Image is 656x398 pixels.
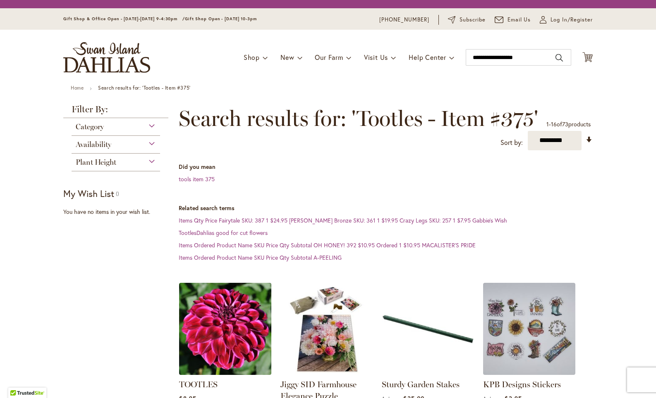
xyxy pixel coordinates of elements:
span: Subscribe [460,16,486,24]
img: Jiggy SID Farmhouse Elegance Puzzle [280,283,373,375]
a: Jiggy SID Farmhouse Elegance Puzzle [280,369,373,377]
span: Plant Height [76,158,116,167]
dt: Related search terms [179,204,593,212]
span: Availability [76,140,111,149]
a: KPB Designs Stickers [483,369,575,377]
a: store logo [63,42,150,73]
span: Gift Shop & Office Open - [DATE]-[DATE] 9-4:30pm / [63,16,185,21]
span: Log In/Register [551,16,593,24]
img: KPB Designs Stickers [483,283,575,375]
span: Category [76,122,104,131]
span: 1 [546,120,549,128]
button: Search [555,51,563,64]
a: Subscribe [448,16,486,24]
a: TOOTLES [179,379,218,389]
div: You have no items in your wish list. [63,208,174,216]
a: Sturdy Garden Stakes [382,369,474,377]
span: 73 [562,120,568,128]
img: Tootles [179,283,271,375]
a: tools item 375 [179,175,215,183]
a: Sturdy Garden Stakes [382,379,460,389]
strong: Search results for: 'Tootles - Item #375' [98,85,191,91]
a: TootlesDahlias good for cut flowers [179,229,268,237]
a: Items Qty Price Fairytale SKU: 387 1 $24.95 [PERSON_NAME] Bronze SKU: 361 1 $19.95 Crazy Legs SKU... [179,216,507,224]
a: Log In/Register [540,16,593,24]
dt: Did you mean [179,163,593,171]
p: - of products [546,118,591,131]
span: Shop [244,53,260,62]
span: Visit Us [364,53,388,62]
span: New [280,53,294,62]
a: Email Us [495,16,531,24]
span: Email Us [508,16,531,24]
img: Sturdy Garden Stakes [382,283,474,375]
strong: Filter By: [63,105,168,118]
a: KPB Designs Stickers [483,379,561,389]
span: Help Center [409,53,446,62]
span: Our Farm [315,53,343,62]
strong: My Wish List [63,187,114,199]
span: Gift Shop Open - [DATE] 10-3pm [185,16,257,21]
span: Search results for: 'Tootles - Item #375' [179,106,538,131]
span: 16 [551,120,557,128]
a: Items Ordered Product Name SKU Price Qty Subtotal A-PEELING [179,253,342,261]
label: Sort by: [500,135,523,150]
a: Tootles [179,369,271,377]
a: [PHONE_NUMBER] [379,16,429,24]
a: Items Ordered Product Name SKU Price Qty Subtotal OH HONEY! 392 $10.95 Ordered 1 $10.95 MACALISTE... [179,241,476,249]
a: Home [71,85,84,91]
